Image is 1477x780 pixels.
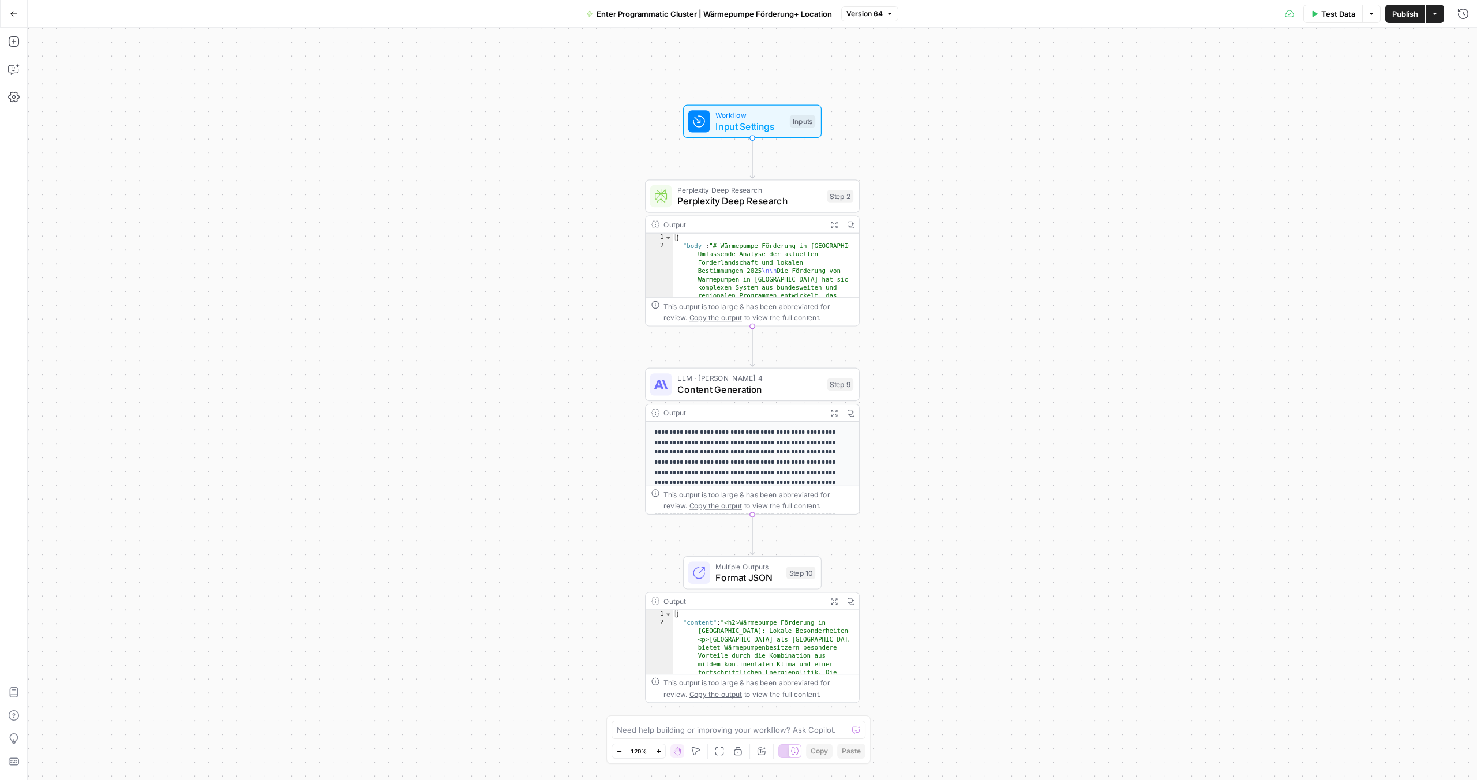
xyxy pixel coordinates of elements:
[597,8,832,20] span: Enter Programmatic Cluster | Wärmepumpe Förderung+ Location
[689,313,742,321] span: Copy the output
[663,407,822,418] div: Output
[677,373,822,384] span: LLM · [PERSON_NAME] 4
[846,9,883,19] span: Version 64
[677,382,822,396] span: Content Generation
[579,5,839,23] button: Enter Programmatic Cluster | Wärmepumpe Förderung+ Location
[715,119,784,133] span: Input Settings
[1385,5,1425,23] button: Publish
[645,556,860,703] div: Multiple OutputsFormat JSONStep 10Output{ "content":"<h2>Wärmepumpe Förderung in [GEOGRAPHIC_DATA...
[750,138,754,178] g: Edge from start to step_2
[663,219,822,230] div: Output
[663,489,853,511] div: This output is too large & has been abbreviated for review. to view the full content.
[689,690,742,698] span: Copy the output
[715,110,784,121] span: Workflow
[827,190,854,202] div: Step 2
[645,105,860,138] div: WorkflowInput SettingsInputs
[806,744,833,759] button: Copy
[811,746,828,756] span: Copy
[715,561,781,572] span: Multiple Outputs
[1303,5,1362,23] button: Test Data
[663,677,853,699] div: This output is too large & has been abbreviated for review. to view the full content.
[677,194,822,208] span: Perplexity Deep Research
[750,515,754,555] g: Edge from step_9 to step_10
[677,185,822,196] span: Perplexity Deep Research
[646,234,673,242] div: 1
[631,747,647,756] span: 120%
[665,610,672,618] span: Toggle code folding, rows 1 through 3
[663,595,822,606] div: Output
[1321,8,1355,20] span: Test Data
[663,301,853,322] div: This output is too large & has been abbreviated for review. to view the full content.
[646,610,673,618] div: 1
[837,744,865,759] button: Paste
[842,746,861,756] span: Paste
[689,501,742,509] span: Copy the output
[790,115,815,128] div: Inputs
[786,567,815,579] div: Step 10
[750,327,754,367] g: Edge from step_2 to step_9
[665,234,672,242] span: Toggle code folding, rows 1 through 3
[645,179,860,326] div: Perplexity Deep ResearchPerplexity Deep ResearchStep 2Output{ "body":"# Wärmepumpe Förderung in [...
[841,6,898,21] button: Version 64
[1392,8,1418,20] span: Publish
[715,571,781,584] span: Format JSON
[827,378,854,391] div: Step 9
